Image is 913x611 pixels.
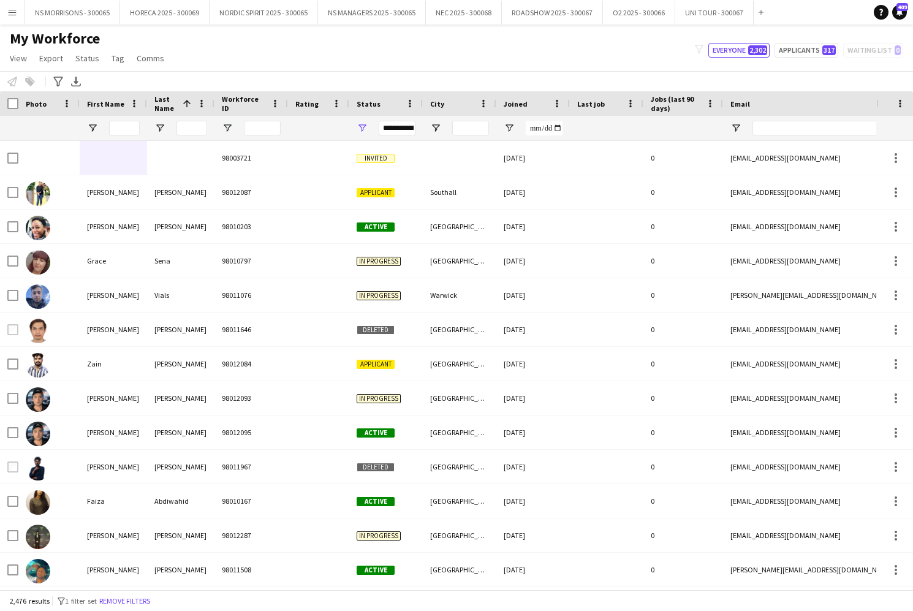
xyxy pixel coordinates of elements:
div: [GEOGRAPHIC_DATA] [423,381,496,415]
div: [GEOGRAPHIC_DATA] [423,518,496,552]
div: 0 [643,313,723,346]
div: [DATE] [496,278,570,312]
div: [PERSON_NAME] [147,347,214,381]
span: Joined [504,99,528,108]
div: [DATE] [496,381,570,415]
div: Faiza [80,484,147,518]
div: [DATE] [496,347,570,381]
span: 2,302 [748,45,767,55]
div: [PERSON_NAME] [147,553,214,586]
div: [DATE] [496,313,570,346]
div: 0 [643,244,723,278]
button: Open Filter Menu [87,123,98,134]
img: Muhammad Hasnain Abdul Khaliq [26,525,50,549]
div: 98003721 [214,141,288,175]
span: Status [75,53,99,64]
span: Jobs (last 90 days) [651,94,701,113]
div: Abdiwahid [147,484,214,518]
div: [PERSON_NAME] [147,416,214,449]
div: [DATE] [496,210,570,243]
div: 0 [643,416,723,449]
div: 98011508 [214,553,288,586]
span: Status [357,99,381,108]
button: NEC 2025 - 300068 [426,1,502,25]
span: Deleted [357,463,395,472]
div: [PERSON_NAME] [80,450,147,484]
div: Warwick [423,278,496,312]
a: Status [70,50,104,66]
span: In progress [357,531,401,541]
div: 98011967 [214,450,288,484]
input: Workforce ID Filter Input [244,121,281,135]
div: 0 [643,518,723,552]
span: 1 filter set [65,596,97,605]
button: Open Filter Menu [504,123,515,134]
a: Export [34,50,68,66]
span: Comms [137,53,164,64]
button: Open Filter Menu [730,123,741,134]
app-action-btn: Advanced filters [51,74,66,89]
span: Photo [26,99,47,108]
div: [DATE] [496,553,570,586]
button: Remove filters [97,594,153,608]
button: UNI TOUR - 300067 [675,1,754,25]
div: Zain [80,347,147,381]
img: Ali Hassan Abbas [26,422,50,446]
div: [PERSON_NAME] [147,518,214,552]
div: [PERSON_NAME] [147,381,214,415]
div: [GEOGRAPHIC_DATA] [423,210,496,243]
div: 98012287 [214,518,288,552]
div: 0 [643,141,723,175]
input: Row Selection is disabled for this row (unchecked) [7,461,18,472]
span: Deleted [357,325,395,335]
div: 98012084 [214,347,288,381]
div: 0 [643,210,723,243]
img: Elliot Vials [26,284,50,309]
div: [GEOGRAPHIC_DATA] [423,347,496,381]
div: [GEOGRAPHIC_DATA] [423,313,496,346]
div: [PERSON_NAME] [147,175,214,209]
input: Row Selection is disabled for this row (unchecked) [7,324,18,335]
button: O2 2025 - 300066 [603,1,675,25]
div: [PERSON_NAME] [80,518,147,552]
div: [PERSON_NAME] [80,210,147,243]
button: NS MANAGERS 2025 - 300065 [318,1,426,25]
div: [GEOGRAPHIC_DATA] [423,484,496,518]
div: [PERSON_NAME] [147,450,214,484]
div: [PERSON_NAME] [80,416,147,449]
div: 98010167 [214,484,288,518]
span: Active [357,428,395,438]
button: Applicants317 [775,43,838,58]
div: [GEOGRAPHIC_DATA] [423,450,496,484]
button: Open Filter Menu [430,123,441,134]
span: Last job [577,99,605,108]
button: Everyone2,302 [708,43,770,58]
button: Open Filter Menu [154,123,165,134]
button: Open Filter Menu [222,123,233,134]
div: [PERSON_NAME] [80,175,147,209]
img: Mohammed Abdulla [26,559,50,583]
input: First Name Filter Input [109,121,140,135]
div: 0 [643,553,723,586]
img: Jan Yves Abalos [26,319,50,343]
div: [DATE] [496,244,570,278]
div: 0 [643,175,723,209]
span: Invited [357,154,395,163]
div: Vials [147,278,214,312]
button: Open Filter Menu [357,123,368,134]
input: City Filter Input [452,121,489,135]
span: City [430,99,444,108]
a: Comms [132,50,169,66]
div: 98012095 [214,416,288,449]
span: In progress [357,291,401,300]
div: [GEOGRAPHIC_DATA] [423,416,496,449]
input: Last Name Filter Input [176,121,207,135]
a: View [5,50,32,66]
span: Applicant [357,360,395,369]
div: 0 [643,484,723,518]
div: [DATE] [496,518,570,552]
div: 98011646 [214,313,288,346]
div: [DATE] [496,141,570,175]
input: Joined Filter Input [526,121,563,135]
div: [PERSON_NAME] [80,313,147,346]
